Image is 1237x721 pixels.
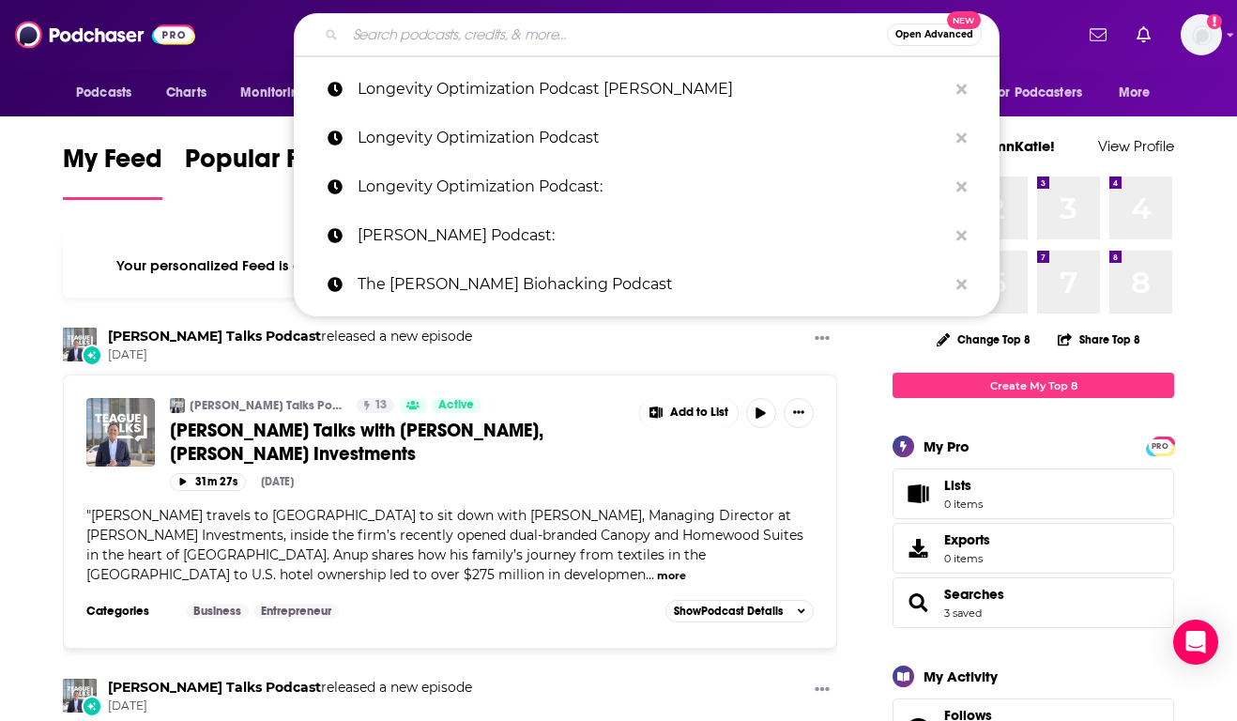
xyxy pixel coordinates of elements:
[294,211,1000,260] a: [PERSON_NAME] Podcast:
[253,604,339,619] a: Entrepreneur
[86,507,803,583] span: "
[944,606,982,620] a: 3 saved
[294,260,1000,309] a: The [PERSON_NAME] Biohacking Podcast
[358,211,947,260] p: Dr. Louise Newson Podcast:
[294,13,1000,56] div: Search podcasts, credits, & more...
[992,80,1082,106] span: For Podcasters
[358,162,947,211] p: Longevity Optimization Podcast:
[1082,19,1114,51] a: Show notifications dropdown
[438,396,474,415] span: Active
[170,473,246,491] button: 31m 27s
[294,65,1000,114] a: Longevity Optimization Podcast [PERSON_NAME]
[190,398,344,413] a: [PERSON_NAME] Talks Podcast
[670,406,728,420] span: Add to List
[1098,137,1174,155] a: View Profile
[108,347,472,363] span: [DATE]
[944,586,1004,603] a: Searches
[1106,75,1174,111] button: open menu
[1119,80,1151,106] span: More
[893,373,1174,398] a: Create My Top 8
[895,30,973,39] span: Open Advanced
[358,260,947,309] p: The Melanie Avalon Biohacking Podcast
[294,162,1000,211] a: Longevity Optimization Podcast:
[108,698,472,714] span: [DATE]
[82,345,102,365] div: New Episode
[1181,14,1222,55] span: Logged in as AutumnKatie
[899,535,937,561] span: Exports
[1181,14,1222,55] img: User Profile
[640,398,738,428] button: Show More Button
[86,604,171,619] h3: Categories
[63,75,156,111] button: open menu
[924,437,970,455] div: My Pro
[807,328,837,351] button: Show More Button
[807,679,837,702] button: Show More Button
[925,328,1042,351] button: Change Top 8
[1129,19,1158,51] a: Show notifications dropdown
[261,475,294,488] div: [DATE]
[665,600,814,622] button: ShowPodcast Details
[63,679,97,713] img: Teague Talks Podcast
[944,531,990,548] span: Exports
[76,80,131,106] span: Podcasts
[646,566,654,583] span: ...
[185,143,344,186] span: Popular Feed
[240,80,307,106] span: Monitoring
[86,507,803,583] span: [PERSON_NAME] travels to [GEOGRAPHIC_DATA] to sit down with [PERSON_NAME], Managing Director at [...
[227,75,331,111] button: open menu
[185,143,344,200] a: Popular Feed
[1207,14,1222,29] svg: Add a profile image
[170,419,626,466] a: [PERSON_NAME] Talks with [PERSON_NAME], [PERSON_NAME] Investments
[345,20,887,50] input: Search podcasts, credits, & more...
[980,75,1109,111] button: open menu
[63,143,162,186] span: My Feed
[924,667,998,685] div: My Activity
[154,75,218,111] a: Charts
[657,568,686,584] button: more
[166,80,206,106] span: Charts
[887,23,982,46] button: Open AdvancedNew
[947,11,981,29] span: New
[431,398,481,413] a: Active
[1057,321,1141,358] button: Share Top 8
[944,498,983,511] span: 0 items
[944,477,983,494] span: Lists
[1181,14,1222,55] button: Show profile menu
[82,696,102,716] div: New Episode
[893,577,1174,628] span: Searches
[108,679,472,697] h3: released a new episode
[358,114,947,162] p: Longevity Optimization Podcast
[15,17,195,53] img: Podchaser - Follow, Share and Rate Podcasts
[63,234,837,298] div: Your personalized Feed is curated based on the Podcasts, Creators, Users, and Lists that you Follow.
[374,396,387,415] span: 13
[63,328,97,361] img: Teague Talks Podcast
[108,328,321,345] a: Teague Talks Podcast
[170,398,185,413] img: Teague Talks Podcast
[1149,439,1171,453] span: PRO
[893,468,1174,519] a: Lists
[186,604,249,619] a: Business
[944,552,990,565] span: 0 items
[108,679,321,696] a: Teague Talks Podcast
[357,398,394,413] a: 13
[358,65,947,114] p: Longevity Optimization Podcast Kayla Barnes
[674,605,783,618] span: Show Podcast Details
[784,398,814,428] button: Show More Button
[63,143,162,200] a: My Feed
[170,419,543,466] span: [PERSON_NAME] Talks with [PERSON_NAME], [PERSON_NAME] Investments
[1173,620,1218,665] div: Open Intercom Messenger
[899,481,937,507] span: Lists
[86,398,155,467] img: Teague Talks with Anup Patel, Tara Investments
[294,114,1000,162] a: Longevity Optimization Podcast
[108,328,472,345] h3: released a new episode
[944,477,971,494] span: Lists
[1149,438,1171,453] a: PRO
[893,523,1174,574] a: Exports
